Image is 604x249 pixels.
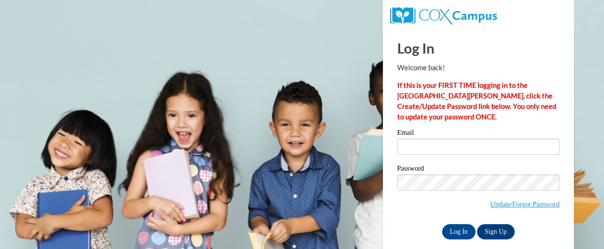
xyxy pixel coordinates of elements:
[397,165,560,174] label: Password
[442,224,476,239] input: Log In
[390,7,497,24] img: COX Campus
[397,81,556,121] strong: If this is your FIRST TIME logging in to the [GEOGRAPHIC_DATA][PERSON_NAME], click the Create/Upd...
[397,63,560,73] p: Welcome back!
[397,38,560,58] h1: Log In
[477,224,514,239] a: Sign Up
[490,200,560,208] a: Update/Forgot Password
[397,129,560,139] label: Email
